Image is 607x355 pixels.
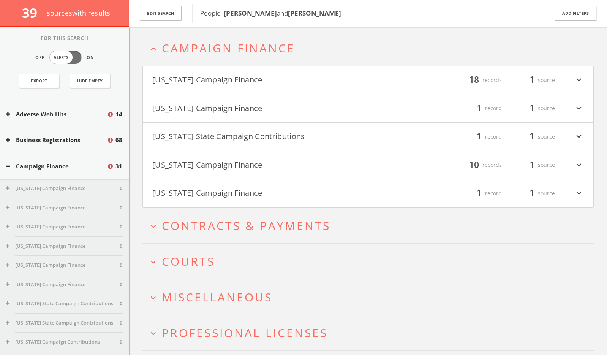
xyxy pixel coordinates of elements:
span: Contracts & Payments [162,218,330,233]
button: [US_STATE] Campaign Finance [152,102,368,115]
div: source [509,187,555,200]
span: 0 [120,223,122,231]
div: source [509,102,555,115]
span: For This Search [35,35,94,42]
button: [US_STATE] Campaign Finance [152,187,368,200]
button: Hide Empty [70,74,110,88]
span: 31 [115,162,122,171]
span: source s with results [47,8,111,17]
span: 1 [526,187,538,200]
div: record [456,187,502,200]
div: records [456,158,502,171]
span: 0 [120,242,122,250]
button: expand_moreContracts & Payments [148,219,594,232]
div: source [509,74,555,87]
span: 39 [22,4,44,22]
span: and [224,9,288,17]
i: expand_more [574,102,584,115]
i: expand_more [148,257,158,267]
span: 0 [120,185,122,192]
i: expand_less [148,44,158,54]
button: [US_STATE] Campaign Finance [6,281,120,288]
span: Professional Licenses [162,325,328,341]
span: 14 [115,110,122,119]
span: 10 [466,158,482,171]
span: People [200,9,341,17]
i: expand_more [148,221,158,231]
div: records [456,74,502,87]
span: 0 [120,319,122,327]
button: Campaign Finance [6,162,107,171]
span: 1 [526,130,538,143]
button: Add Filters [555,6,596,21]
span: 0 [120,204,122,212]
span: Courts [162,254,215,269]
button: [US_STATE] Campaign Finance [152,74,368,87]
i: expand_more [574,158,584,171]
a: Export [19,74,59,88]
i: expand_more [148,328,158,339]
button: [US_STATE] Campaign Finance [6,185,120,192]
span: 0 [120,281,122,288]
button: expand_moreMiscellaneous [148,291,594,303]
span: 0 [120,300,122,307]
button: [US_STATE] State Campaign Contributions [6,300,120,307]
button: Adverse Web Hits [6,110,107,119]
b: [PERSON_NAME] [224,9,277,17]
button: Edit Search [140,6,182,21]
span: 1 [473,187,485,200]
button: expand_lessCampaign Finance [148,42,594,54]
span: 1 [473,101,485,115]
button: [US_STATE] Campaign Finance [6,242,120,250]
button: [US_STATE] Campaign Finance [6,223,120,231]
span: 0 [120,261,122,269]
i: expand_more [148,293,158,303]
div: source [509,158,555,171]
div: record [456,102,502,115]
span: 1 [473,130,485,143]
button: [US_STATE] Campaign Finance [152,158,368,171]
i: expand_more [574,187,584,200]
span: 68 [115,136,122,144]
span: 1 [526,158,538,171]
button: [US_STATE] State Campaign Contributions [152,130,368,143]
i: expand_more [574,74,584,87]
b: [PERSON_NAME] [288,9,341,17]
span: 1 [526,73,538,87]
div: source [509,130,555,143]
button: expand_moreProfessional Licenses [148,326,594,339]
button: [US_STATE] Campaign Contributions [6,338,120,346]
span: Off [35,54,44,61]
button: [US_STATE] Campaign Finance [6,261,120,269]
button: Business Registrations [6,136,107,144]
button: expand_moreCourts [148,255,594,268]
span: Miscellaneous [162,289,272,305]
span: 18 [466,73,482,87]
button: [US_STATE] State Campaign Contributions [6,319,120,327]
i: expand_more [574,130,584,143]
span: On [87,54,94,61]
span: 1 [526,101,538,115]
button: [US_STATE] Campaign Finance [6,204,120,212]
span: Campaign Finance [162,40,295,56]
div: record [456,130,502,143]
span: 0 [120,338,122,346]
